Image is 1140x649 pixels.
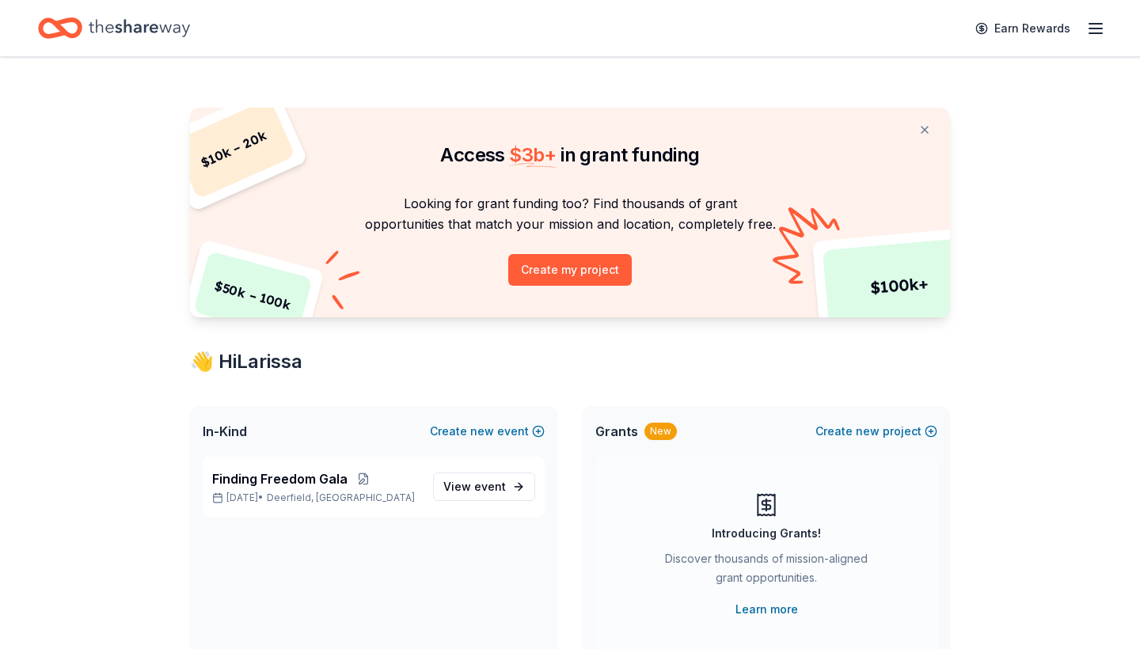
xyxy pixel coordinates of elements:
[659,549,874,594] div: Discover thousands of mission-aligned grant opportunities.
[430,422,545,441] button: Createnewevent
[190,349,950,374] div: 👋 Hi Larissa
[440,143,699,166] span: Access in grant funding
[474,480,506,493] span: event
[470,422,494,441] span: new
[173,98,296,199] div: $ 10k – 20k
[735,600,798,619] a: Learn more
[203,422,247,441] span: In-Kind
[815,422,937,441] button: Createnewproject
[966,14,1080,43] a: Earn Rewards
[856,422,880,441] span: new
[443,477,506,496] span: View
[433,473,535,501] a: View event
[212,469,348,488] span: Finding Freedom Gala
[644,423,677,440] div: New
[212,491,420,504] p: [DATE] •
[509,143,557,166] span: $ 3b +
[712,524,821,543] div: Introducing Grants!
[508,254,632,286] button: Create my project
[267,491,415,504] span: Deerfield, [GEOGRAPHIC_DATA]
[38,9,190,47] a: Home
[595,422,638,441] span: Grants
[209,193,931,235] p: Looking for grant funding too? Find thousands of grant opportunities that match your mission and ...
